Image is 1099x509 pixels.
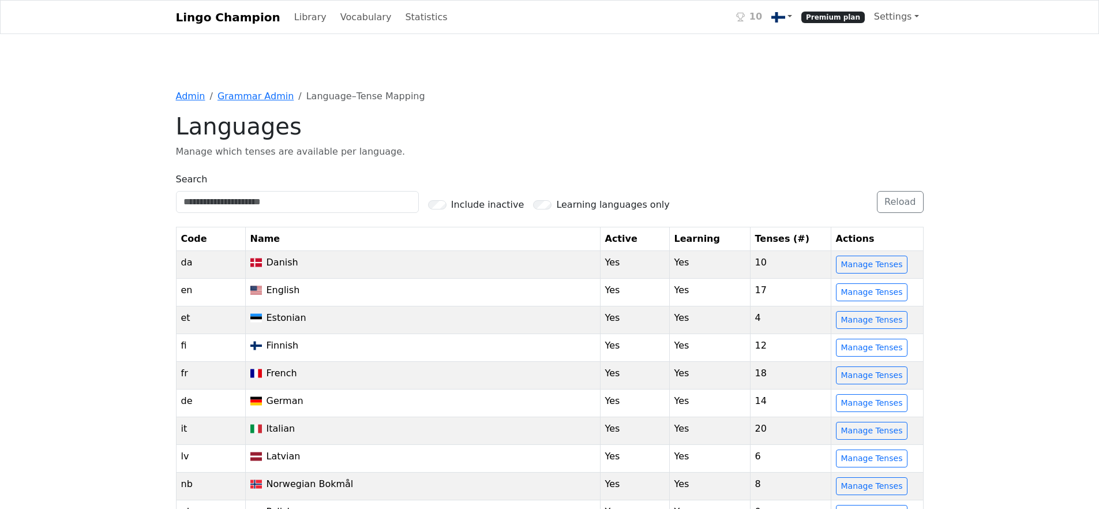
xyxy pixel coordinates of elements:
a: Vocabulary [336,6,396,29]
a: Lingo Champion [176,6,280,29]
td: Yes [600,390,669,417]
div: Danish [250,256,595,270]
th: Name [245,227,600,251]
td: 12 [750,334,831,362]
td: fr [176,362,245,390]
img: lv.svg [250,451,262,462]
th: Code [176,227,245,251]
a: Grammar Admin [217,91,294,102]
td: Yes [669,251,750,279]
td: Yes [600,334,669,362]
label: Include inactive [451,198,524,212]
a: Premium plan [797,5,869,29]
img: it.svg [250,423,262,435]
td: Yes [669,417,750,445]
label: Search [176,173,208,186]
td: Yes [600,362,669,390]
td: Yes [669,306,750,334]
a: Manage Tenses [836,339,908,357]
img: no.svg [250,478,262,490]
img: fi.svg [771,10,785,24]
img: de.svg [250,395,262,407]
td: Yes [600,279,669,306]
p: Manage which tenses are available per language. [176,145,924,159]
td: Yes [600,251,669,279]
a: Manage Tenses [836,477,908,495]
td: 4 [750,306,831,334]
td: Yes [669,362,750,390]
td: en [176,279,245,306]
td: Yes [669,390,750,417]
a: 10 [732,5,767,29]
div: Italian [250,422,595,436]
td: it [176,417,245,445]
td: nb [176,473,245,500]
div: German [250,394,595,408]
button: Reload [877,191,923,213]
img: fi.svg [250,340,262,351]
td: Yes [669,473,750,500]
a: Admin [176,91,205,102]
a: Manage Tenses [836,422,908,440]
td: fi [176,334,245,362]
a: Settings [869,5,924,28]
td: Yes [669,279,750,306]
a: Library [290,6,331,29]
td: Yes [600,306,669,334]
div: French [250,366,595,380]
td: 6 [750,445,831,473]
td: Yes [669,334,750,362]
td: da [176,251,245,279]
td: lv [176,445,245,473]
a: Manage Tenses [836,256,908,274]
span: 10 [749,10,762,24]
td: et [176,306,245,334]
a: Manage Tenses [836,283,908,301]
div: Norwegian Bokmål [250,477,595,491]
a: Manage Tenses [836,394,908,412]
div: English [250,283,595,297]
span: Premium plan [801,12,865,23]
th: Tenses (#) [750,227,831,251]
nav: breadcrumb [176,89,924,103]
th: Active [600,227,669,251]
a: Manage Tenses [836,366,908,384]
img: us.svg [250,285,262,296]
label: Learning languages only [556,198,669,212]
div: Latvian [250,450,595,463]
td: 14 [750,390,831,417]
th: Actions [831,227,923,251]
th: Learning [669,227,750,251]
div: Estonian [250,311,595,325]
div: Finnish [250,339,595,353]
img: dk.svg [250,257,262,268]
td: de [176,390,245,417]
td: 8 [750,473,831,500]
td: Yes [669,445,750,473]
td: 17 [750,279,831,306]
td: 18 [750,362,831,390]
td: Yes [600,473,669,500]
a: Manage Tenses [836,450,908,467]
td: 10 [750,251,831,279]
a: Manage Tenses [836,311,908,329]
img: fr.svg [250,368,262,379]
td: Yes [600,445,669,473]
li: Language–Tense Mapping [294,89,425,103]
img: ee.svg [250,312,262,324]
td: Yes [600,417,669,445]
td: 20 [750,417,831,445]
a: Statistics [400,6,452,29]
h1: Languages [176,113,924,140]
